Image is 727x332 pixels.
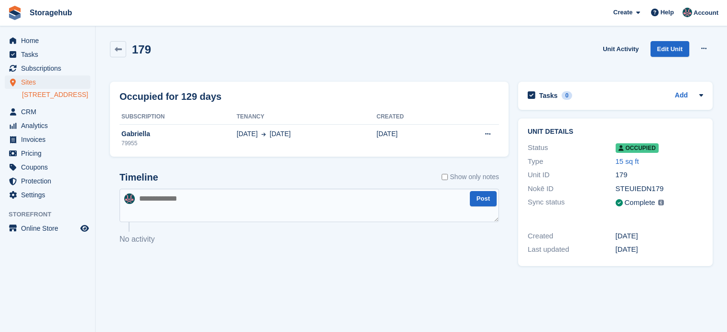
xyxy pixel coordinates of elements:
a: menu [5,222,90,235]
th: Subscription [119,109,237,125]
a: menu [5,147,90,160]
a: [STREET_ADDRESS] [22,90,90,99]
h2: Occupied for 129 days [119,89,221,104]
span: Account [694,8,718,18]
div: [DATE] [616,231,704,242]
h2: Timeline [119,172,158,183]
label: Show only notes [442,172,499,182]
span: Subscriptions [21,62,78,75]
img: stora-icon-8386f47178a22dfd0bd8f6a31ec36ba5ce8667c1dd55bd0f319d3a0aa187defe.svg [8,6,22,20]
h2: Unit details [528,128,703,136]
span: Tasks [21,48,78,61]
div: [DATE] [616,244,704,255]
a: Preview store [79,223,90,234]
div: Type [528,156,616,167]
a: 15 sq ft [616,157,639,165]
div: Status [528,142,616,153]
div: Last updated [528,244,616,255]
a: menu [5,174,90,188]
span: Sites [21,75,78,89]
span: Analytics [21,119,78,132]
td: [DATE] [377,124,447,153]
th: Tenancy [237,109,377,125]
a: Unit Activity [599,41,642,57]
span: Settings [21,188,78,202]
span: CRM [21,105,78,118]
span: Home [21,34,78,47]
span: Invoices [21,133,78,146]
h2: Tasks [539,91,558,100]
span: Occupied [616,143,659,153]
div: Nokē ID [528,183,616,194]
span: Create [613,8,632,17]
th: Created [377,109,447,125]
span: Storefront [9,210,95,219]
span: Help [661,8,674,17]
span: [DATE] [270,129,291,139]
a: menu [5,34,90,47]
a: Storagehub [26,5,76,21]
a: menu [5,48,90,61]
a: menu [5,62,90,75]
span: Pricing [21,147,78,160]
div: Complete [625,197,655,208]
img: Anirudh Muralidharan [124,193,135,204]
a: Add [675,90,688,101]
a: menu [5,161,90,174]
h2: 179 [132,43,151,56]
span: [DATE] [237,129,258,139]
div: Created [528,231,616,242]
input: Show only notes [442,172,448,182]
div: 179 [616,170,704,181]
span: Online Store [21,222,78,235]
a: menu [5,133,90,146]
div: 0 [562,91,573,100]
div: Sync status [528,197,616,209]
div: 79955 [119,139,237,148]
img: icon-info-grey-7440780725fd019a000dd9b08b2336e03edf1995a4989e88bcd33f0948082b44.svg [658,200,664,205]
button: Post [470,191,497,207]
a: menu [5,188,90,202]
a: menu [5,105,90,118]
span: Coupons [21,161,78,174]
div: Unit ID [528,170,616,181]
a: menu [5,119,90,132]
span: Protection [21,174,78,188]
a: Edit Unit [651,41,689,57]
a: menu [5,75,90,89]
div: Gabriella [119,129,237,139]
p: No activity [119,234,499,245]
img: Anirudh Muralidharan [683,8,692,17]
div: STEUIEDN179 [616,183,704,194]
